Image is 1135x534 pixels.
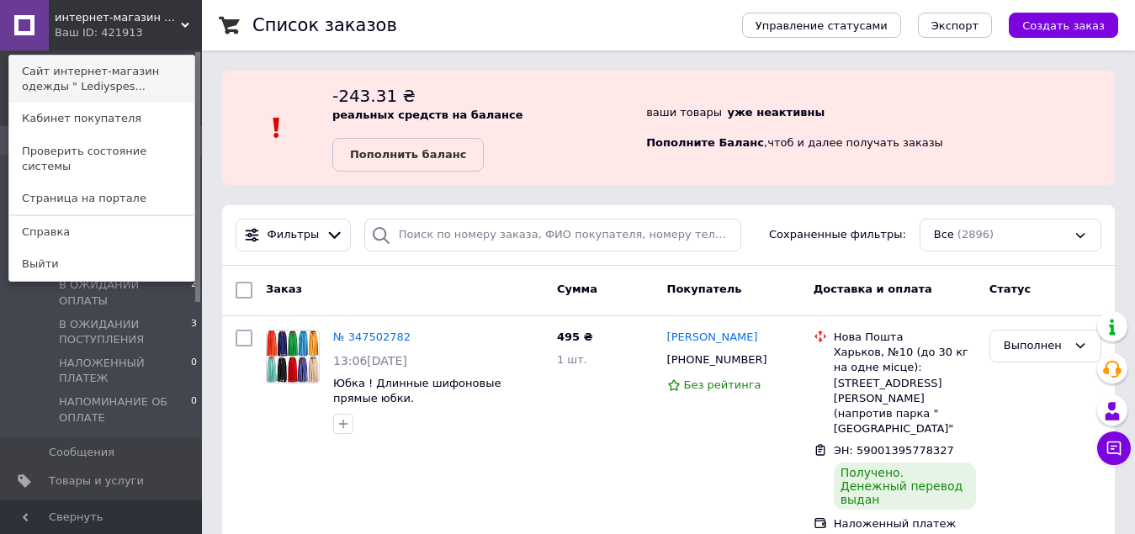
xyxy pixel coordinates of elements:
span: 0 [191,394,197,425]
span: Сумма [557,283,597,295]
span: НАПОМИНАНИЕ ОБ ОПЛАТЕ [59,394,191,425]
a: Сайт интернет-магазин одежды " Lediyspes... [9,56,194,103]
h1: Список заказов [252,15,397,35]
a: Выйти [9,248,194,280]
a: [PERSON_NAME] [667,330,758,346]
span: В ОЖИДАНИИ ОПЛАТЫ [59,278,191,308]
span: В ОЖИДАНИИ ПОСТУПЛЕНИЯ [59,317,191,347]
span: 13:06[DATE] [333,354,407,367]
a: Страница на портале [9,182,194,214]
button: Экспорт [918,13,992,38]
button: Чат с покупателем [1097,431,1131,465]
span: Заказ [266,283,302,295]
input: Поиск по номеру заказа, ФИО покупателя, номеру телефона, Email, номеру накладной [364,219,741,251]
a: Справка [9,216,194,248]
span: НАЛОЖЕННЫЙ ПЛАТЕЖ [59,356,191,386]
span: Управление статусами [756,19,888,32]
b: реальных средств на балансе [332,108,523,121]
span: -243.31 ₴ [332,86,416,106]
span: ЭН: 59001395778327 [834,444,954,457]
a: Кабинет покупателя [9,103,194,135]
b: Пополнить баланс [350,148,466,161]
div: Наложенный платеж [834,516,976,531]
a: Создать заказ [992,19,1118,31]
span: интернет-магазин одежды " Lediyspeshnay " [55,10,181,25]
div: Нова Пошта [834,330,976,345]
span: Создать заказ [1022,19,1105,32]
span: 3 [191,317,197,347]
div: Выполнен [1004,337,1067,355]
div: Ваш ID: 421913 [55,25,125,40]
span: 0 [191,356,197,386]
div: ваши товары , чтоб и далее получать заказы [646,84,1115,172]
b: Пополните Баланс [646,136,764,149]
a: № 347502782 [333,330,411,343]
span: Без рейтинга [684,378,761,391]
span: Фильтры [268,227,320,243]
div: [PHONE_NUMBER] [664,349,771,371]
span: Сохраненные фильтры: [769,227,906,243]
img: :exclamation: [264,115,289,140]
a: Юбка ! Длинные шифоновые прямые юбки. [333,377,501,405]
span: Сообщения [49,445,114,460]
span: Все [934,227,954,243]
button: Создать заказ [1009,13,1118,38]
span: Статус [989,283,1032,295]
span: 1 шт. [557,353,587,366]
a: Фото товару [266,330,320,383]
span: Доставка и оплата [814,283,932,295]
span: 2 [191,278,197,308]
span: (2896) [957,228,994,241]
img: Фото товару [267,330,319,383]
span: Товары и услуги [49,473,144,489]
span: Покупатель [667,283,742,295]
b: уже неактивны [727,106,825,119]
div: Харьков, №10 (до 30 кг на одне місце): [STREET_ADDRESS][PERSON_NAME] (напротив парка "[GEOGRAPHIC... [834,345,976,436]
a: Пополнить баланс [332,138,484,172]
a: Проверить состояние системы [9,135,194,182]
span: Экспорт [931,19,979,32]
div: Получено. Денежный перевод выдан [834,463,976,510]
button: Управление статусами [742,13,901,38]
span: 495 ₴ [557,330,593,343]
